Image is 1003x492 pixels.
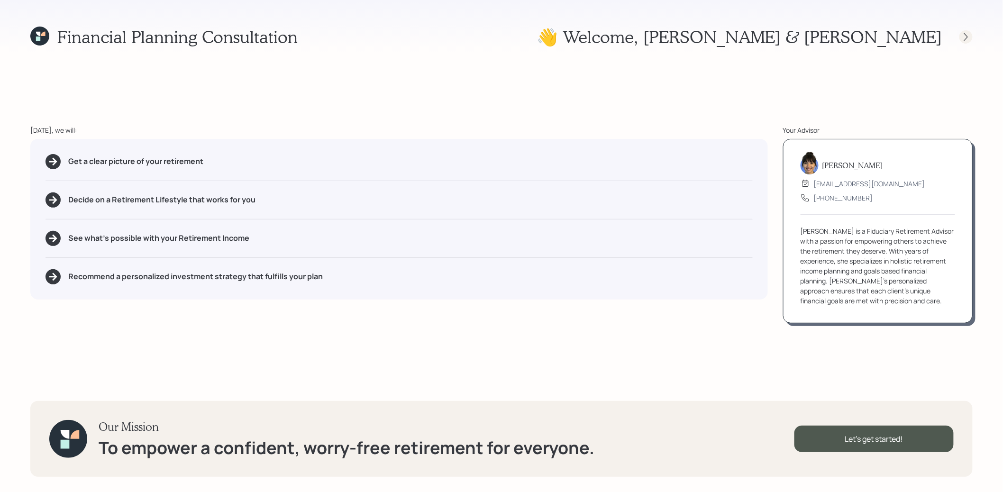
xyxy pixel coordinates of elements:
[57,27,298,47] h1: Financial Planning Consultation
[783,125,973,135] div: Your Advisor
[68,195,255,204] h5: Decide on a Retirement Lifestyle that works for you
[537,27,942,47] h1: 👋 Welcome , [PERSON_NAME] & [PERSON_NAME]
[68,234,249,243] h5: See what's possible with your Retirement Income
[794,426,954,452] div: Let's get started!
[801,226,955,306] div: [PERSON_NAME] is a Fiduciary Retirement Advisor with a passion for empowering others to achieve t...
[99,437,594,458] h1: To empower a confident, worry-free retirement for everyone.
[801,152,819,174] img: treva-nostdahl-headshot.png
[814,179,925,189] div: [EMAIL_ADDRESS][DOMAIN_NAME]
[30,125,768,135] div: [DATE], we will:
[99,420,594,434] h3: Our Mission
[68,157,203,166] h5: Get a clear picture of your retirement
[822,161,883,170] h5: [PERSON_NAME]
[814,193,873,203] div: [PHONE_NUMBER]
[68,272,323,281] h5: Recommend a personalized investment strategy that fulfills your plan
